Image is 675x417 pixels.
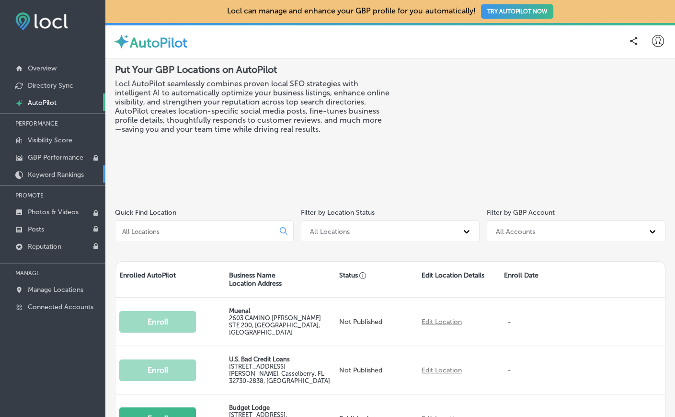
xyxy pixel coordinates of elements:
p: Visibility Score [28,136,72,144]
label: [STREET_ADDRESS][PERSON_NAME] , Casselberry, FL 32730-2838, [GEOGRAPHIC_DATA] [229,363,330,384]
button: TRY AUTOPILOT NOW [481,4,553,19]
p: Not Published [339,318,414,326]
p: Reputation [28,243,61,251]
label: 2603 CAMINO [PERSON_NAME] STE 200 , [GEOGRAPHIC_DATA], [GEOGRAPHIC_DATA] [229,314,321,336]
div: Enroll Date [500,262,583,297]
label: AutoPilot [130,35,187,51]
p: Photos & Videos [28,208,79,216]
p: GBP Performance [28,153,83,162]
p: U.S. Bad Credit Loans [229,356,331,363]
p: AutoPilot [28,99,57,107]
img: fda3e92497d09a02dc62c9cd864e3231.png [15,12,68,30]
button: Enroll [119,359,196,381]
p: Posts [28,225,44,233]
p: Overview [28,64,57,72]
div: All Locations [310,227,350,235]
div: All Accounts [496,227,535,235]
p: Directory Sync [28,81,73,90]
a: Edit Location [422,318,462,326]
p: Not Published [339,366,414,374]
input: All Locations [121,227,272,236]
p: - [504,357,526,384]
p: Budget Lodge [229,404,331,411]
h3: Locl AutoPilot seamlessly combines proven local SEO strategies with intelligent AI to automatical... [115,79,390,134]
img: autopilot-icon [113,33,130,50]
h2: Put Your GBP Locations on AutoPilot [115,64,390,75]
label: Filter by GBP Account [487,208,555,217]
button: Enroll [119,311,196,333]
p: Muenal [229,307,331,314]
div: Enrolled AutoPilot [115,262,225,297]
div: Edit Location Details [418,262,500,297]
iframe: Locl: AutoPilot Overview [445,64,665,187]
div: Status [335,262,418,297]
div: Business Name Location Address [225,262,335,297]
p: Keyword Rankings [28,171,84,179]
a: Edit Location [422,366,462,374]
p: Connected Accounts [28,303,93,311]
label: Quick Find Location [115,208,176,217]
p: Manage Locations [28,286,83,294]
p: - [504,308,526,336]
label: Filter by Location Status [301,208,375,217]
